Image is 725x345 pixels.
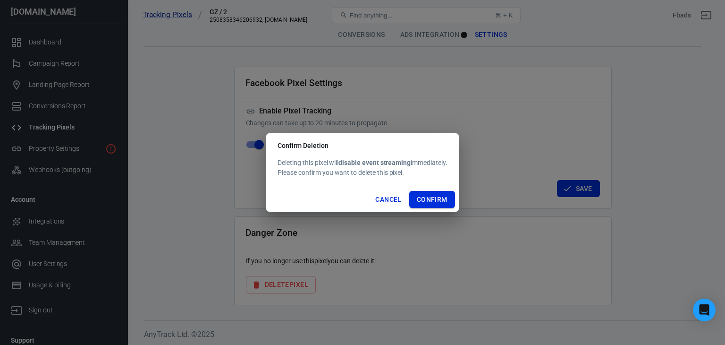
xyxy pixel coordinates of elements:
[278,158,447,178] div: Deleting this pixel will immediately. Please confirm you want to delete this pixel.
[338,159,411,166] strong: disable event streaming
[371,191,405,208] button: Cancel
[409,191,455,208] button: Confirm
[693,299,716,321] div: Open Intercom Messenger
[266,133,458,158] h2: Confirm Deletion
